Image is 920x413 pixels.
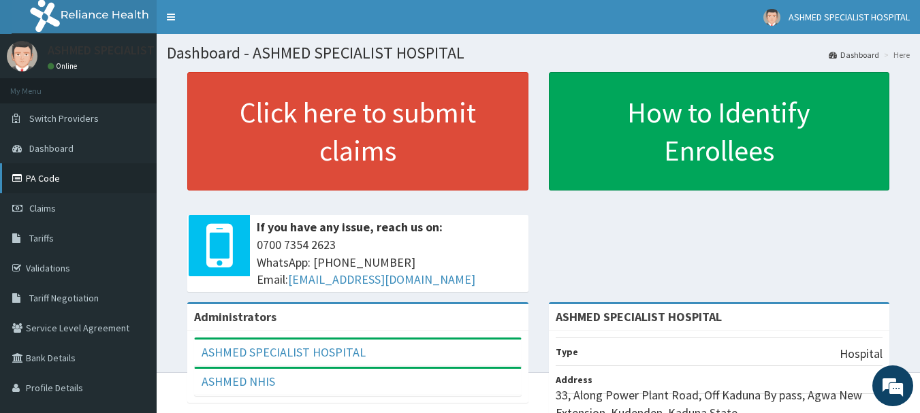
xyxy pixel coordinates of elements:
b: Administrators [194,309,276,325]
span: Claims [29,202,56,214]
span: ASHMED SPECIALIST HOSPITAL [789,11,910,23]
img: User Image [763,9,780,26]
span: 0700 7354 2623 WhatsApp: [PHONE_NUMBER] Email: [257,236,522,288]
span: Switch Providers [29,112,99,125]
p: Hospital [840,345,883,363]
span: Tariffs [29,232,54,244]
b: Type [556,346,578,358]
b: If you have any issue, reach us on: [257,219,443,235]
a: ASHMED NHIS [202,374,275,389]
p: ASHMED SPECIALIST HOSPITAL [48,44,210,56]
img: User Image [7,41,37,71]
a: Click here to submit claims [187,72,528,191]
a: ASHMED SPECIALIST HOSPITAL [202,344,366,360]
a: Dashboard [829,49,879,61]
a: How to Identify Enrollees [549,72,890,191]
b: Address [556,374,592,386]
li: Here [881,49,910,61]
a: [EMAIL_ADDRESS][DOMAIN_NAME] [288,271,475,287]
a: Online [48,61,80,71]
span: Tariff Negotiation [29,292,99,304]
strong: ASHMED SPECIALIST HOSPITAL [556,309,722,325]
h1: Dashboard - ASHMED SPECIALIST HOSPITAL [167,44,910,62]
span: Dashboard [29,142,74,154]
